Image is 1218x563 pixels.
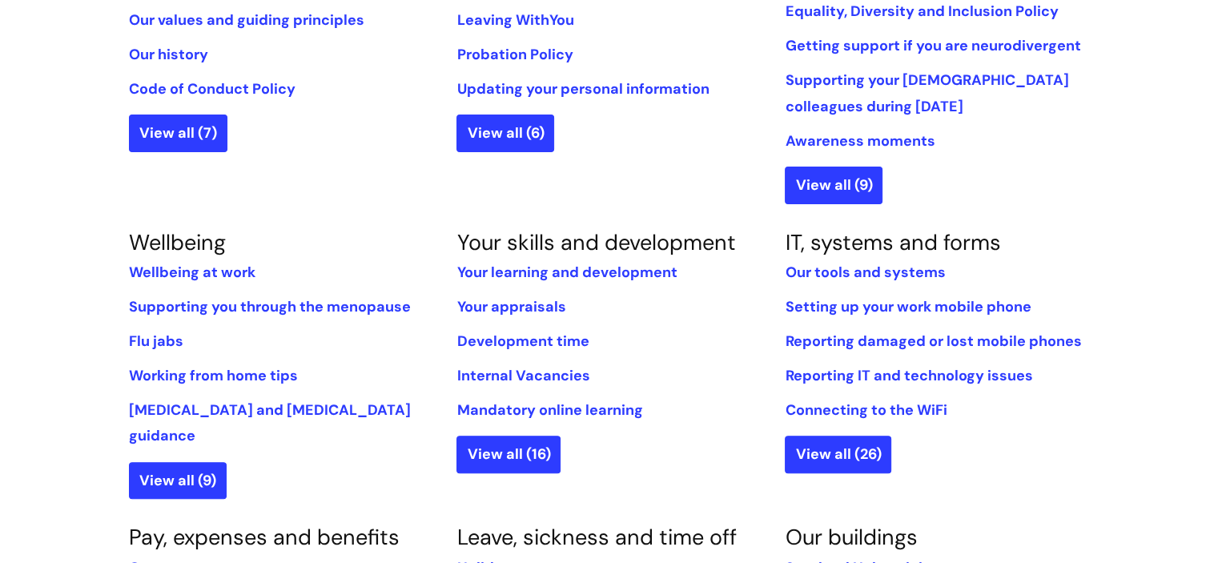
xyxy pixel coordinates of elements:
[129,228,226,256] a: Wellbeing
[129,462,227,499] a: View all (9)
[785,436,891,473] a: View all (26)
[785,523,917,551] a: Our buildings
[785,297,1031,316] a: Setting up your work mobile phone
[456,79,709,99] a: Updating your personal information
[456,400,642,420] a: Mandatory online learning
[785,332,1081,351] a: Reporting damaged or lost mobile phones
[129,10,364,30] a: Our values and guiding principles
[456,10,573,30] a: Leaving WithYou
[129,523,400,551] a: Pay, expenses and benefits
[129,366,298,385] a: Working from home tips
[785,36,1080,55] a: Getting support if you are neurodivergent
[129,79,295,99] a: Code of Conduct Policy
[456,297,565,316] a: Your appraisals
[785,400,947,420] a: Connecting to the WiFi
[456,436,561,473] a: View all (16)
[456,366,589,385] a: Internal Vacancies
[456,45,573,64] a: Probation Policy
[456,115,554,151] a: View all (6)
[785,70,1068,115] a: Supporting your [DEMOGRAPHIC_DATA] colleagues during [DATE]
[456,523,736,551] a: Leave, sickness and time off
[785,366,1032,385] a: Reporting IT and technology issues
[456,332,589,351] a: Development time
[129,115,227,151] a: View all (7)
[129,332,183,351] a: Flu jabs
[129,263,255,282] a: Wellbeing at work
[129,45,208,64] a: Our history
[785,167,882,203] a: View all (9)
[785,2,1058,21] a: Equality, Diversity and Inclusion Policy
[129,400,411,445] a: [MEDICAL_DATA] and [MEDICAL_DATA] guidance
[129,297,411,316] a: Supporting you through the menopause
[785,228,1000,256] a: IT, systems and forms
[456,263,677,282] a: Your learning and development
[785,263,945,282] a: Our tools and systems
[785,131,935,151] a: Awareness moments
[456,228,735,256] a: Your skills and development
